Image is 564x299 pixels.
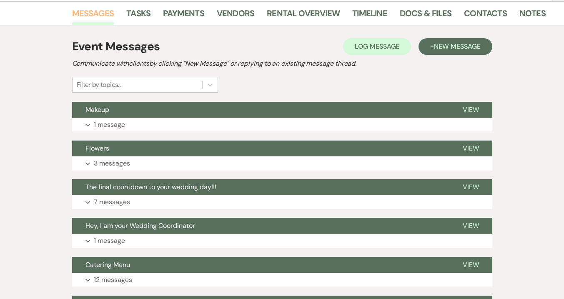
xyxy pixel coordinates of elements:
p: 12 messages [94,274,132,285]
span: Makeup [85,105,109,114]
span: Log Message [355,42,399,51]
button: 12 messages [72,273,492,287]
button: Makeup [72,102,449,118]
a: Docs & Files [400,7,451,25]
div: Filter by topics... [77,80,121,90]
span: View [463,144,479,153]
span: View [463,183,479,191]
button: 1 message [72,118,492,132]
a: Contacts [464,7,507,25]
button: View [449,257,492,273]
button: View [449,102,492,118]
button: View [449,141,492,156]
button: View [449,179,492,195]
a: Notes [519,7,546,25]
button: 7 messages [72,195,492,209]
button: +New Message [419,38,492,55]
p: 1 message [94,235,125,246]
span: Hey, I am your Wedding Coordinator [85,221,195,230]
span: View [463,221,479,230]
button: Catering Menu [72,257,449,273]
p: 1 message [94,119,125,130]
span: New Message [434,42,480,51]
button: The final countdown to your wedding day!!! [72,179,449,195]
button: 1 message [72,234,492,248]
span: View [463,105,479,114]
a: Messages [72,7,114,25]
a: Rental Overview [267,7,340,25]
button: Flowers [72,141,449,156]
h1: Event Messages [72,38,160,55]
span: Catering Menu [85,260,130,269]
a: Timeline [352,7,387,25]
h2: Communicate with clients by clicking "New Message" or replying to an existing message thread. [72,59,492,69]
span: The final countdown to your wedding day!!! [85,183,216,191]
button: Hey, I am your Wedding Coordinator [72,218,449,234]
p: 7 messages [94,197,130,208]
button: 3 messages [72,156,492,171]
button: Log Message [343,38,411,55]
span: Flowers [85,144,109,153]
p: 3 messages [94,158,130,169]
a: Payments [163,7,204,25]
span: View [463,260,479,269]
button: View [449,218,492,234]
a: Tasks [126,7,150,25]
a: Vendors [217,7,254,25]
